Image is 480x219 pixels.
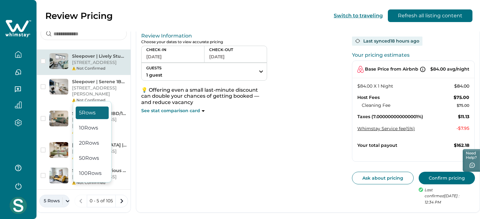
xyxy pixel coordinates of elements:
[357,114,423,120] p: Taxes (7.000000000000001%)
[115,195,128,207] button: next page
[41,147,46,153] button: checkbox
[45,10,113,21] p: Review Pricing
[334,13,383,19] button: Switch to traveling
[72,154,127,160] div: Not Confirmed
[141,33,347,39] p: Review Information
[75,195,87,207] button: previous page
[72,85,127,97] p: [STREET_ADDRESS][PERSON_NAME]
[10,197,27,214] img: Whimstay Host
[72,53,127,60] p: Sleepover | Lively Studio + Parking - [GEOGRAPHIC_DATA]
[357,142,397,149] p: Your total payout
[90,198,113,204] p: 0 - 5 of 105
[41,84,46,89] button: checkbox
[41,116,46,121] button: checkbox
[362,102,390,109] p: Cleaning Fee
[141,40,347,44] p: Choose your dates to view accurate pricing
[72,79,127,85] p: Sleepover | Serene 1BD/1BA + Gym - [GEOGRAPHIC_DATA] [GEOGRAPHIC_DATA]
[430,66,469,72] p: $84.00 avg/night
[357,83,393,89] p: $84.00 X 1 Night
[72,97,127,103] div: Not Confirmed
[41,59,46,64] button: checkbox
[388,9,472,22] button: Refresh all listing content
[365,66,418,72] p: Base Price from Airbnb
[72,117,127,129] p: [STREET_ADDRESS][US_STATE]
[146,47,199,52] p: CHECK-IN
[39,195,70,207] button: 5 Rows
[142,63,167,71] p: GUESTS
[72,168,127,174] p: Sleepover | Luxurious 1BD/1BA + Gym - [GEOGRAPHIC_DATA]
[457,102,469,109] p: $75.00
[141,87,267,106] p: 💡 Offering even a small last-minute discount can double your chances of getting booked — and redu...
[209,47,262,52] p: CHECK-OUT
[357,95,380,101] p: Host Fees
[72,111,127,117] p: Sleepover | Cozy 1BD/1BA + Gym - OKC
[141,108,200,114] p: See stat comparison card
[454,95,469,101] p: $75.00
[49,168,68,183] img: Sleepover | Luxurious 1BD/1BA + Gym - Cincinnati
[76,122,109,134] button: 10 Rows
[49,53,68,69] img: Sleepover | Lively Studio + Parking - Wichita
[146,52,199,61] button: [DATE]
[209,52,262,61] button: [DATE]
[72,60,127,66] p: [STREET_ADDRESS]
[357,126,415,131] button: Whimstay Service fee(5%)
[456,125,469,132] p: - $7.95
[419,172,475,184] button: Confirm pricing
[76,107,109,119] button: 5 Rows
[49,142,68,158] img: Springfield | Central 2BD/1BA Condo - Downtown SGF
[142,71,167,80] button: 1 guest
[72,174,127,180] p: [STREET_ADDRESS]
[72,66,127,71] div: Not Confirmed
[87,195,116,207] button: 0 - 5 of 105
[352,172,414,184] button: Ask about pricing
[425,187,464,205] p: Last confirmed [DATE] : 12:34 PM
[352,37,422,46] div: Last synced 18 hours ago
[76,152,109,164] button: 50 Rows
[76,137,109,149] button: 20 Rows
[454,83,469,89] p: $84.00
[76,167,109,180] button: 100 Rows
[458,114,469,120] p: $11.13
[454,142,469,149] p: $162.18
[49,111,68,126] img: Sleepover | Cozy 1BD/1BA + Gym - OKC
[41,173,46,178] button: checkbox
[72,142,127,148] p: [GEOGRAPHIC_DATA] | Central 2BD/1BA Condo - [GEOGRAPHIC_DATA]
[72,129,127,135] div: Not Confirmed
[72,148,127,155] p: [STREET_ADDRESS]
[72,180,127,186] div: Not Confirmed
[352,52,475,61] p: Your pricing estimates
[49,79,68,95] img: Sleepover | Serene 1BD/1BA + Gym - Austin TX
[142,63,267,80] button: GUESTS1 guest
